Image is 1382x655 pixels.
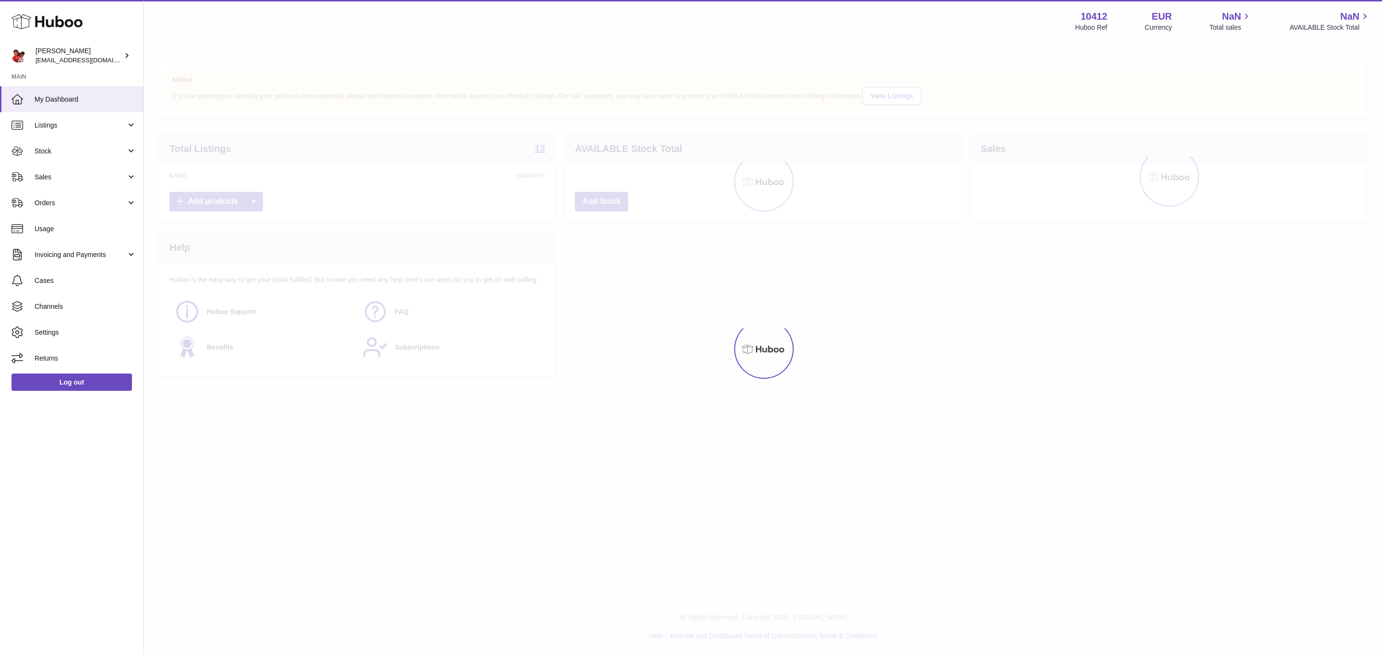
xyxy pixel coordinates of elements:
[1209,23,1252,32] span: Total sales
[35,302,136,311] span: Channels
[1209,10,1252,32] a: NaN Total sales
[1081,10,1108,23] strong: 10412
[1289,10,1370,32] a: NaN AVAILABLE Stock Total
[35,354,136,363] span: Returns
[1152,10,1172,23] strong: EUR
[1289,23,1370,32] span: AVAILABLE Stock Total
[1075,23,1108,32] div: Huboo Ref
[12,374,132,391] a: Log out
[35,276,136,285] span: Cases
[35,173,126,182] span: Sales
[35,199,126,208] span: Orders
[35,224,136,234] span: Usage
[36,47,122,65] div: [PERSON_NAME]
[35,147,126,156] span: Stock
[35,95,136,104] span: My Dashboard
[1222,10,1241,23] span: NaN
[35,250,126,259] span: Invoicing and Payments
[36,56,141,64] span: [EMAIL_ADDRESS][DOMAIN_NAME]
[1145,23,1172,32] div: Currency
[35,328,136,337] span: Settings
[12,48,26,63] img: internalAdmin-10412@internal.huboo.com
[1340,10,1359,23] span: NaN
[35,121,126,130] span: Listings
